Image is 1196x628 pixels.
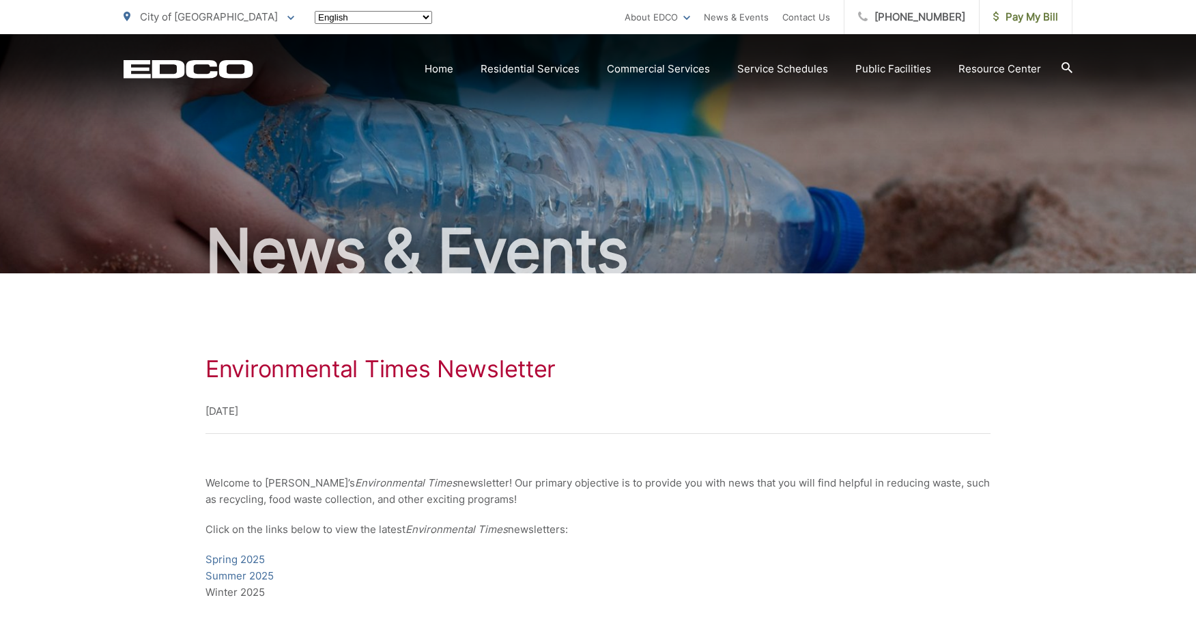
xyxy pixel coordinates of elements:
span: Pay My Bill [993,9,1058,25]
p: [DATE] [205,403,991,420]
a: Spring 2025 [205,551,265,568]
a: Commercial Services [607,61,710,77]
a: Resource Center [958,61,1041,77]
h2: News & Events [124,217,1072,286]
a: Residential Services [481,61,580,77]
em: Environmental Times [405,523,508,536]
p: Winter 2025 [205,551,991,601]
a: About EDCO [625,9,690,25]
a: EDCD logo. Return to the homepage. [124,59,253,79]
p: Welcome to [PERSON_NAME]’s newsletter! Our primary objective is to provide you with news that you... [205,475,991,508]
em: Environmental Times [355,476,457,489]
a: Service Schedules [737,61,828,77]
a: Summer 2025 [205,568,274,584]
a: Public Facilities [855,61,931,77]
a: Contact Us [782,9,830,25]
h1: Environmental Times Newsletter [205,355,991,383]
a: News & Events [704,9,769,25]
p: Click on the links below to view the latest newsletters: [205,521,991,538]
span: City of [GEOGRAPHIC_DATA] [140,10,278,23]
select: Select a language [315,11,432,24]
a: Home [425,61,453,77]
